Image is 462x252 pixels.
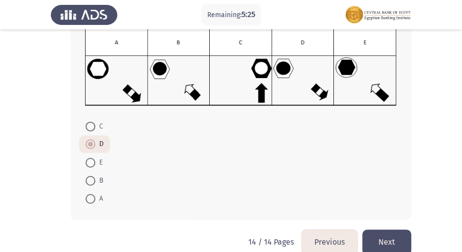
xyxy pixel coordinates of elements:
span: 5:25 [242,10,255,19]
img: UkFYMDA2OUIucG5nMTYyMjAzMTc1ODMyMQ==.png [85,28,396,106]
span: B [95,175,103,187]
img: Assessment logo of FOCUS Assessment 3 Modules EN [345,1,411,28]
p: 14 / 14 Pages [248,237,294,247]
span: C [95,121,103,132]
span: A [95,193,103,205]
p: Remaining: [207,9,255,21]
span: D [95,138,104,150]
span: E [95,157,103,168]
img: Assess Talent Management logo [51,1,117,28]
